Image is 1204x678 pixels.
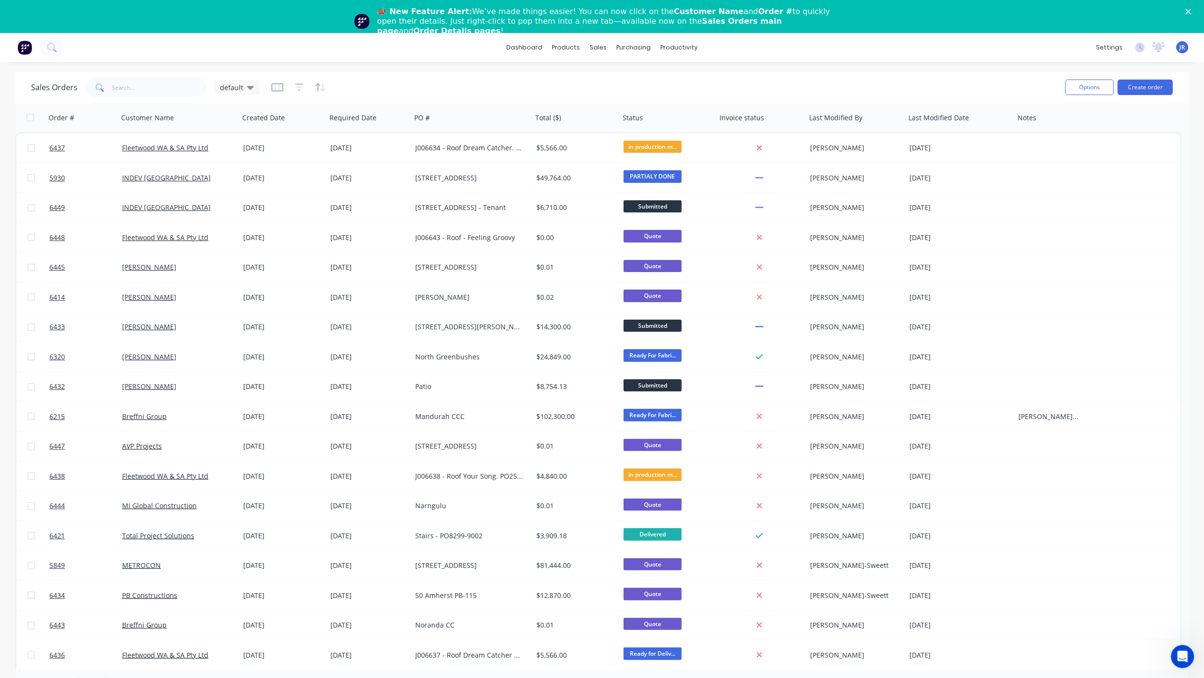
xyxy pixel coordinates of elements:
[122,441,162,451] a: AVP Projects
[243,232,323,242] div: [DATE]
[1091,40,1127,55] div: settings
[31,83,78,92] h1: Sales Orders
[809,113,862,123] div: Last Modified By
[49,292,65,302] span: 6414
[536,232,612,242] div: $0.00
[536,411,612,421] div: $102,300.00
[330,352,407,361] div: [DATE]
[49,382,65,391] span: 6432
[17,40,32,55] img: Factory
[414,113,430,123] div: PO #
[810,173,897,182] div: [PERSON_NAME]
[624,499,682,511] span: Quote
[810,382,897,391] div: [PERSON_NAME]
[611,40,656,55] div: purchasing
[909,262,1011,272] div: [DATE]
[909,441,1011,451] div: [DATE]
[49,342,122,371] a: 6320
[122,561,161,570] a: METROCON
[909,203,1011,212] div: [DATE]
[624,588,682,600] span: Quote
[909,531,1011,540] div: [DATE]
[1186,9,1195,15] div: Close
[536,590,612,600] div: $12,870.00
[49,501,65,511] span: 6444
[48,113,74,123] div: Order #
[243,173,323,182] div: [DATE]
[49,590,65,600] span: 6434
[536,322,612,332] div: $14,300.00
[330,441,407,451] div: [DATE]
[624,230,682,242] span: Quote
[330,471,407,481] div: [DATE]
[354,14,370,29] img: Profile image for Team
[243,322,323,332] div: [DATE]
[415,203,523,212] div: [STREET_ADDRESS] - Tenant
[49,262,65,272] span: 6445
[122,501,197,510] a: MI Global Construction
[122,203,211,212] a: INDEV [GEOGRAPHIC_DATA]
[810,471,897,481] div: [PERSON_NAME]
[49,531,65,540] span: 6421
[49,282,122,311] a: 6414
[122,232,208,242] a: Fleetwood WA & SA Pty Ltd
[330,232,407,242] div: [DATE]
[330,262,407,272] div: [DATE]
[49,432,122,461] a: 6447
[330,501,407,511] div: [DATE]
[536,352,612,361] div: $24,849.00
[49,611,122,640] a: 6443
[243,203,323,212] div: [DATE]
[330,650,407,660] div: [DATE]
[536,620,612,630] div: $0.01
[49,223,122,252] a: 6448
[810,292,897,302] div: [PERSON_NAME]
[624,439,682,451] span: Quote
[415,531,523,540] div: Stairs - PO8299-9002
[909,411,1011,421] div: [DATE]
[329,113,376,123] div: Required Date
[536,531,612,540] div: $3,909.18
[810,322,897,332] div: [PERSON_NAME]
[810,262,897,272] div: [PERSON_NAME]
[415,471,523,481] div: J006638 - Roof Your Song. PO256022
[536,441,612,451] div: $0.01
[415,322,523,332] div: [STREET_ADDRESS][PERSON_NAME][PERSON_NAME]
[377,16,782,35] b: Sales Orders main page
[909,232,1011,242] div: [DATE]
[810,352,897,361] div: [PERSON_NAME]
[330,203,407,212] div: [DATE]
[49,372,122,401] a: 6432
[330,620,407,630] div: [DATE]
[112,78,207,97] input: Search...
[909,143,1011,153] div: [DATE]
[122,322,176,331] a: [PERSON_NAME]
[1180,43,1186,52] span: JR
[122,531,194,540] a: Total Project Solutions
[810,143,897,153] div: [PERSON_NAME]
[122,352,176,361] a: [PERSON_NAME]
[122,292,176,301] a: [PERSON_NAME]
[719,113,764,123] div: Invoice status
[330,143,407,153] div: [DATE]
[624,170,682,182] span: PARTIALY DONE
[536,173,612,182] div: $49,764.00
[810,411,897,421] div: [PERSON_NAME]
[909,620,1011,630] div: [DATE]
[49,322,65,332] span: 6433
[122,173,211,182] a: INDEV [GEOGRAPHIC_DATA]
[122,471,208,480] a: Fleetwood WA & SA Pty Ltd
[243,590,323,600] div: [DATE]
[377,7,472,16] b: 📣 New Feature Alert:
[243,382,323,391] div: [DATE]
[1118,80,1173,95] button: Create order
[536,292,612,302] div: $0.02
[909,471,1011,481] div: [DATE]
[330,382,407,391] div: [DATE]
[810,531,897,540] div: [PERSON_NAME]
[243,143,323,153] div: [DATE]
[243,352,323,361] div: [DATE]
[243,620,323,630] div: [DATE]
[415,561,523,570] div: [STREET_ADDRESS]
[909,561,1011,570] div: [DATE]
